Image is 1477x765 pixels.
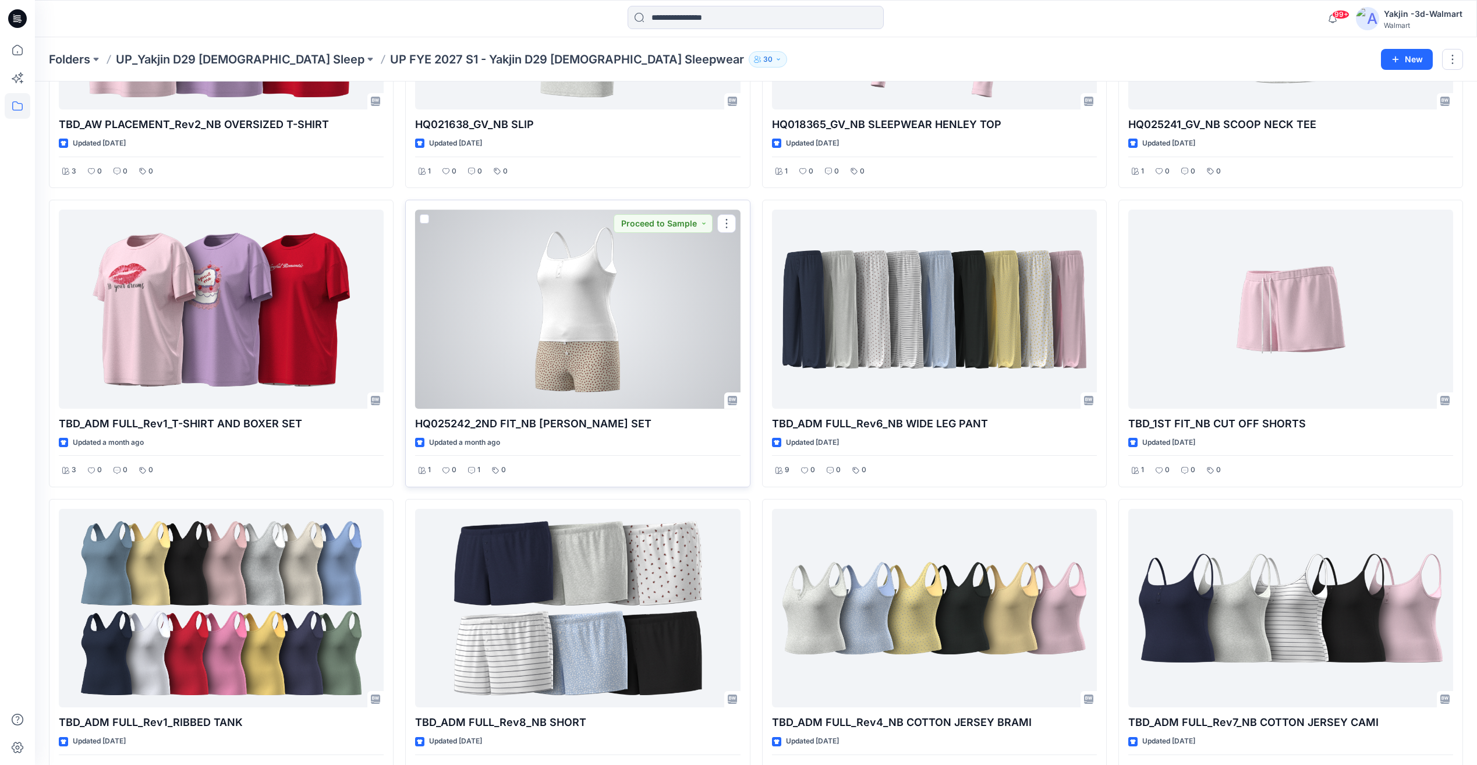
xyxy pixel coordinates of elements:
[785,165,788,178] p: 1
[415,116,740,133] p: HQ021638_GV_NB SLIP
[415,509,740,707] a: TBD_ADM FULL_Rev8_NB SHORT
[59,714,384,731] p: TBD_ADM FULL_Rev1_RIBBED TANK
[148,165,153,178] p: 0
[786,735,839,748] p: Updated [DATE]
[59,509,384,707] a: TBD_ADM FULL_Rev1_RIBBED TANK
[429,735,482,748] p: Updated [DATE]
[1128,509,1453,707] a: TBD_ADM FULL_Rev7_NB COTTON JERSEY CAMI
[49,51,90,68] a: Folders
[501,464,506,476] p: 0
[860,165,865,178] p: 0
[749,51,787,68] button: 30
[810,464,815,476] p: 0
[1141,165,1144,178] p: 1
[1191,464,1195,476] p: 0
[429,437,500,449] p: Updated a month ago
[772,416,1097,432] p: TBD_ADM FULL_Rev6_NB WIDE LEG PANT
[1332,10,1350,19] span: 99+
[862,464,866,476] p: 0
[1216,165,1221,178] p: 0
[59,210,384,408] a: TBD_ADM FULL_Rev1_T-SHIRT AND BOXER SET
[452,464,456,476] p: 0
[772,509,1097,707] a: TBD_ADM FULL_Rev4_NB COTTON JERSEY BRAMI
[834,165,839,178] p: 0
[1142,437,1195,449] p: Updated [DATE]
[148,464,153,476] p: 0
[415,210,740,408] a: HQ025242_2ND FIT_NB CAMI BOXER SET
[1384,7,1462,21] div: Yakjin -3d-Walmart
[836,464,841,476] p: 0
[452,165,456,178] p: 0
[73,735,126,748] p: Updated [DATE]
[1191,165,1195,178] p: 0
[97,464,102,476] p: 0
[123,464,127,476] p: 0
[477,165,482,178] p: 0
[772,210,1097,408] a: TBD_ADM FULL_Rev6_NB WIDE LEG PANT
[1142,735,1195,748] p: Updated [DATE]
[429,137,482,150] p: Updated [DATE]
[59,116,384,133] p: TBD_AW PLACEMENT_Rev2_NB OVERSIZED T-SHIRT
[1381,49,1433,70] button: New
[1128,416,1453,432] p: TBD_1ST FIT_NB CUT OFF SHORTS
[116,51,364,68] a: UP_Yakjin D29 [DEMOGRAPHIC_DATA] Sleep
[123,165,127,178] p: 0
[97,165,102,178] p: 0
[72,165,76,178] p: 3
[786,137,839,150] p: Updated [DATE]
[785,464,789,476] p: 9
[415,714,740,731] p: TBD_ADM FULL_Rev8_NB SHORT
[1141,464,1144,476] p: 1
[428,464,431,476] p: 1
[73,437,144,449] p: Updated a month ago
[1384,21,1462,30] div: Walmart
[1216,464,1221,476] p: 0
[1142,137,1195,150] p: Updated [DATE]
[1356,7,1379,30] img: avatar
[477,464,480,476] p: 1
[772,116,1097,133] p: HQ018365_GV_NB SLEEPWEAR HENLEY TOP
[503,165,508,178] p: 0
[415,416,740,432] p: HQ025242_2ND FIT_NB [PERSON_NAME] SET
[390,51,744,68] p: UP FYE 2027 S1 - Yakjin D29 [DEMOGRAPHIC_DATA] Sleepwear
[72,464,76,476] p: 3
[1128,210,1453,408] a: TBD_1ST FIT_NB CUT OFF SHORTS
[786,437,839,449] p: Updated [DATE]
[1128,116,1453,133] p: HQ025241_GV_NB SCOOP NECK TEE
[763,53,773,66] p: 30
[809,165,813,178] p: 0
[1128,714,1453,731] p: TBD_ADM FULL_Rev7_NB COTTON JERSEY CAMI
[772,714,1097,731] p: TBD_ADM FULL_Rev4_NB COTTON JERSEY BRAMI
[1165,165,1170,178] p: 0
[1165,464,1170,476] p: 0
[428,165,431,178] p: 1
[59,416,384,432] p: TBD_ADM FULL_Rev1_T-SHIRT AND BOXER SET
[73,137,126,150] p: Updated [DATE]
